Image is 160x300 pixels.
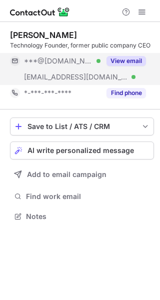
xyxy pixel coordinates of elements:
span: Find work email [26,192,150,201]
span: [EMAIL_ADDRESS][DOMAIN_NAME] [24,72,128,81]
button: save-profile-one-click [10,117,154,135]
div: [PERSON_NAME] [10,30,77,40]
button: Notes [10,209,154,223]
button: AI write personalized message [10,141,154,159]
div: Technology Founder, former public company CEO [10,41,154,50]
span: AI write personalized message [27,146,134,154]
span: ***@[DOMAIN_NAME] [24,56,93,65]
button: Find work email [10,189,154,203]
button: Reveal Button [106,88,146,98]
div: Save to List / ATS / CRM [27,122,136,130]
span: Add to email campaign [27,170,106,178]
span: Notes [26,212,150,221]
img: ContactOut v5.3.10 [10,6,70,18]
button: Add to email campaign [10,165,154,183]
button: Reveal Button [106,56,146,66]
